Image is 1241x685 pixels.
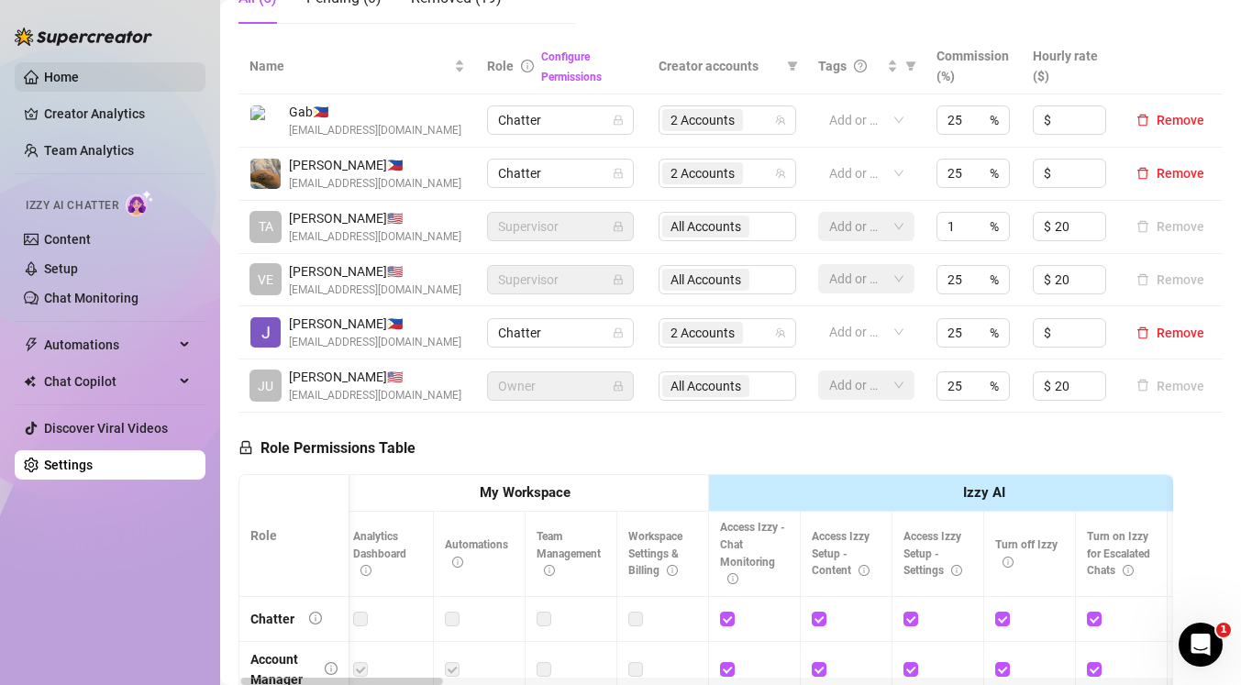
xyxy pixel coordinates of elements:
span: [EMAIL_ADDRESS][DOMAIN_NAME] [289,175,461,193]
span: team [775,168,786,179]
span: Chatter [498,160,623,187]
span: info-circle [667,565,678,576]
span: Creator accounts [659,56,780,76]
span: lock [613,115,624,126]
a: Creator Analytics [44,99,191,128]
button: Remove [1129,215,1212,238]
span: Izzy AI Chatter [26,197,118,215]
th: Name [238,39,476,94]
span: info-circle [325,662,338,675]
span: filter [902,52,920,80]
span: Team Management [537,530,601,578]
span: lock [613,381,624,392]
span: 2 Accounts [670,110,735,130]
h5: Role Permissions Table [238,437,416,459]
span: delete [1136,114,1149,127]
a: Chat Monitoring [44,291,139,305]
span: [PERSON_NAME] 🇵🇭 [289,155,461,175]
span: lock [613,274,624,285]
th: Hourly rate ($) [1022,39,1118,94]
img: Chat Copilot [24,375,36,388]
span: lock [613,221,624,232]
a: Setup [44,261,78,276]
button: Remove [1129,375,1212,397]
span: lock [613,168,624,179]
img: AI Chatter [126,190,154,216]
span: Supervisor [498,266,623,293]
span: filter [783,52,802,80]
span: Chatter [498,319,623,347]
span: 2 Accounts [662,109,743,131]
span: delete [1136,167,1149,180]
span: [EMAIL_ADDRESS][DOMAIN_NAME] [289,228,461,246]
span: info-circle [544,565,555,576]
span: team [775,115,786,126]
span: [EMAIL_ADDRESS][DOMAIN_NAME] [289,282,461,299]
span: JU [258,376,273,396]
span: Chat Copilot [44,367,174,396]
span: Chatter [498,106,623,134]
span: [PERSON_NAME] 🇺🇸 [289,261,461,282]
th: Role [239,475,349,597]
img: Gwen [250,159,281,189]
span: Access Izzy Setup - Settings [903,530,962,578]
span: 1 [1216,623,1231,637]
span: question-circle [854,60,867,72]
img: Gab [250,105,281,136]
span: VE [258,270,273,290]
span: 2 Accounts [670,323,735,343]
span: Workspace Settings & Billing [628,530,682,578]
span: [EMAIL_ADDRESS][DOMAIN_NAME] [289,334,461,351]
span: TA [259,216,273,237]
a: Home [44,70,79,84]
span: lock [613,327,624,338]
span: [PERSON_NAME] 🇵🇭 [289,314,461,334]
span: Role [487,59,514,73]
a: Settings [44,458,93,472]
span: Automations [44,330,174,359]
iframe: Intercom live chat [1179,623,1223,667]
span: thunderbolt [24,337,39,352]
span: Name [249,56,450,76]
span: Remove [1157,113,1204,127]
span: info-circle [727,573,738,584]
button: Remove [1129,109,1212,131]
span: Access Izzy Setup - Content [812,530,870,578]
span: info-circle [452,557,463,568]
div: Chatter [250,609,294,629]
span: Analytics Dashboard [353,530,406,578]
span: Automations [445,538,508,569]
span: 2 Accounts [662,322,743,344]
span: info-circle [1003,557,1014,568]
img: logo-BBDzfeDw.svg [15,28,152,46]
span: Remove [1157,166,1204,181]
button: Remove [1129,162,1212,184]
a: Content [44,232,91,247]
a: Discover Viral Videos [44,421,168,436]
span: filter [787,61,798,72]
img: Jane [250,317,281,348]
span: team [775,327,786,338]
span: delete [1136,326,1149,339]
span: 2 Accounts [670,163,735,183]
span: [PERSON_NAME] 🇺🇸 [289,208,461,228]
span: [EMAIL_ADDRESS][DOMAIN_NAME] [289,122,461,139]
span: Owner [498,372,623,400]
span: Access Izzy - Chat Monitoring [720,521,785,586]
span: Supervisor [498,213,623,240]
span: info-circle [1123,565,1134,576]
span: Turn off Izzy [995,538,1058,569]
button: Remove [1129,322,1212,344]
span: info-circle [360,565,371,576]
a: Team Analytics [44,143,134,158]
span: filter [905,61,916,72]
strong: My Workspace [480,484,571,501]
span: lock [238,440,253,455]
span: Turn on Izzy for Escalated Chats [1087,530,1150,578]
strong: Izzy AI [963,484,1005,501]
button: Remove [1129,269,1212,291]
span: Gab 🇵🇭 [289,102,461,122]
span: info-circle [951,565,962,576]
span: Tags [818,56,847,76]
th: Commission (%) [925,39,1022,94]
